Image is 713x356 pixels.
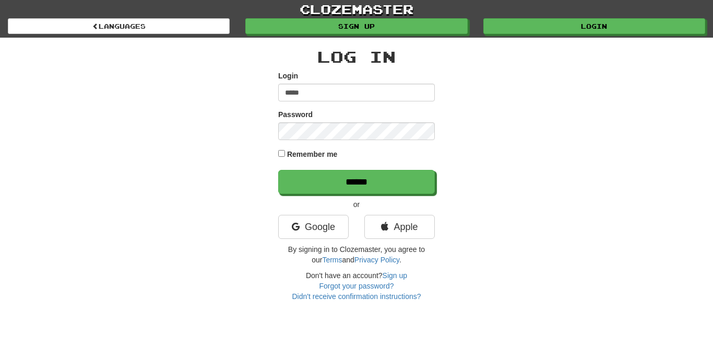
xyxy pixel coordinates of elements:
a: Sign up [245,18,467,34]
a: Sign up [383,271,407,280]
p: or [278,199,435,210]
a: Didn't receive confirmation instructions? [292,292,421,301]
a: Languages [8,18,230,34]
a: Privacy Policy [354,256,399,264]
a: Google [278,215,349,239]
a: Apple [364,215,435,239]
h2: Log In [278,48,435,65]
div: Don't have an account? [278,270,435,302]
a: Terms [322,256,342,264]
label: Login [278,71,298,81]
a: Forgot your password? [319,282,394,290]
label: Password [278,109,313,120]
a: Login [483,18,705,34]
label: Remember me [287,149,338,159]
p: By signing in to Clozemaster, you agree to our and . [278,244,435,265]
